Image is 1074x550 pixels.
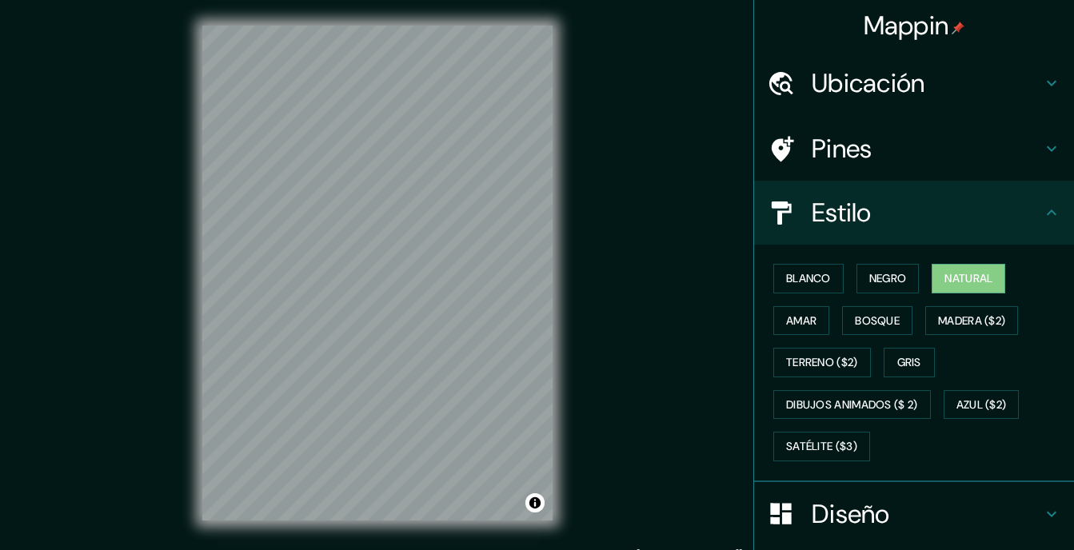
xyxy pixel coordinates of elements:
[786,311,816,331] font: Amar
[938,311,1005,331] font: Madera ($2)
[773,432,870,461] button: Satélite ($3)
[812,197,1042,229] h4: Estilo
[786,353,858,373] font: Terreno ($2)
[754,51,1074,115] div: Ubicación
[812,67,1042,99] h4: Ubicación
[754,117,1074,181] div: Pines
[944,390,1020,420] button: Azul ($2)
[773,264,844,293] button: Blanco
[925,306,1018,336] button: Madera ($2)
[525,493,545,512] button: Alternar atribución
[897,353,921,373] font: Gris
[855,311,900,331] font: Bosque
[884,348,935,377] button: Gris
[786,269,831,289] font: Blanco
[773,306,829,336] button: Amar
[786,395,918,415] font: Dibujos animados ($ 2)
[754,181,1074,245] div: Estilo
[869,269,907,289] font: Negro
[812,498,1042,530] h4: Diseño
[944,269,992,289] font: Natural
[856,264,920,293] button: Negro
[842,306,912,336] button: Bosque
[773,390,931,420] button: Dibujos animados ($ 2)
[202,26,553,520] canvas: Mapa
[932,264,1005,293] button: Natural
[812,133,1042,165] h4: Pines
[773,348,871,377] button: Terreno ($2)
[952,22,964,34] img: pin-icon.png
[754,482,1074,546] div: Diseño
[956,395,1007,415] font: Azul ($2)
[932,488,1056,532] iframe: Help widget launcher
[786,436,857,456] font: Satélite ($3)
[864,9,949,42] font: Mappin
